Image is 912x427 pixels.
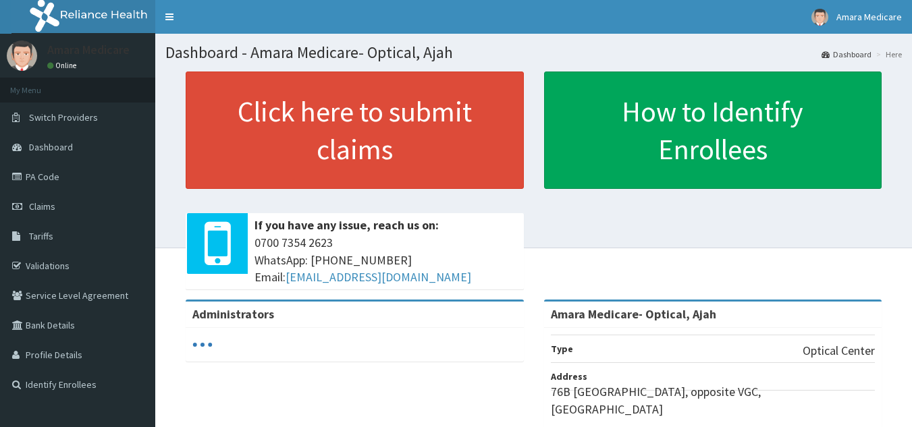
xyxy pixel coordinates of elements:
[29,141,73,153] span: Dashboard
[47,61,80,70] a: Online
[551,383,876,418] p: 76B [GEOGRAPHIC_DATA], opposite VGC, [GEOGRAPHIC_DATA]
[47,44,130,56] p: Amara Medicare
[822,49,871,60] a: Dashboard
[29,230,53,242] span: Tariffs
[192,335,213,355] svg: audio-loading
[803,342,875,360] p: Optical Center
[165,44,902,61] h1: Dashboard - Amara Medicare- Optical, Ajah
[254,234,517,286] span: 0700 7354 2623 WhatsApp: [PHONE_NUMBER] Email:
[29,111,98,123] span: Switch Providers
[254,217,439,233] b: If you have any issue, reach us on:
[7,40,37,71] img: User Image
[186,72,524,189] a: Click here to submit claims
[873,49,902,60] li: Here
[551,370,587,382] b: Address
[286,269,471,285] a: [EMAIL_ADDRESS][DOMAIN_NAME]
[551,343,573,355] b: Type
[192,306,274,322] b: Administrators
[836,11,902,23] span: Amara Medicare
[551,306,716,322] strong: Amara Medicare- Optical, Ajah
[544,72,882,189] a: How to Identify Enrollees
[29,200,55,212] span: Claims
[811,9,828,26] img: User Image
